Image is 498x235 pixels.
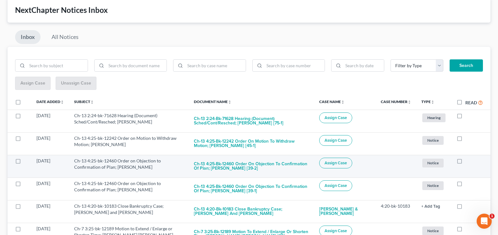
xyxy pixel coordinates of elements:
span: Notice [422,159,444,167]
a: Document Nameunfold_more [194,99,232,104]
a: + Add Tag [421,203,446,209]
td: 4:20-bk-10183 [376,200,416,223]
span: Notice [422,181,444,190]
button: Ch-13 4:25-bk-12460 Order on Objection to Confirmation of Plan; [PERSON_NAME] [39-1] [194,180,309,197]
span: Notice [422,227,444,235]
span: Assign Case [325,183,347,188]
td: Ch-13 4:20-bk-10183 Close Bankruptcy Case; [PERSON_NAME] and [PERSON_NAME] [69,200,189,223]
button: Search [450,59,483,72]
td: Ch-13 4:25-bk-12460 Order on Objection to Confirmation of Plan; [PERSON_NAME] [69,178,189,200]
button: Ch-13 4:25-bk-12460 Order on Objection to Confirmation of Plan; [PERSON_NAME] [39-2] [194,158,309,175]
button: Assign Case [319,135,352,146]
span: Assign Case [325,228,347,233]
input: Search by case number [264,60,325,72]
button: + Add Tag [421,205,440,209]
iframe: Intercom live chat [477,214,492,229]
i: unfold_more [90,100,94,104]
button: Ch-13 2:24-bk-71628 Hearing (Document) Sched/Cont/Resched; [PERSON_NAME] [75-1] [194,112,309,129]
button: Assign Case [319,112,352,123]
a: Notice [421,180,446,191]
td: Ch-13 4:25-bk-12460 Order on Objection to Confirmation of Plan; [PERSON_NAME] [69,155,189,178]
td: [DATE] [31,155,69,178]
a: Case Numberunfold_more [381,99,411,104]
td: [DATE] [31,200,69,223]
span: Assign Case [325,161,347,166]
td: [DATE] [31,132,69,155]
a: Case Nameunfold_more [319,99,345,104]
td: [DATE] [31,178,69,200]
a: Hearing [421,112,446,123]
span: Hearing [422,113,446,122]
i: unfold_more [408,100,411,104]
a: [PERSON_NAME] & [PERSON_NAME] [319,203,371,220]
i: unfold_more [431,100,435,104]
span: Assign Case [325,115,347,120]
span: 1 [490,214,495,219]
input: Search by case name [185,60,246,72]
a: Date Addedunfold_more [36,99,64,104]
td: Ch-13 2:24-bk-71628 Hearing (Document) Sched/Cont/Resched; [PERSON_NAME] [69,110,189,132]
input: Search by subject [27,60,88,72]
a: Typeunfold_more [421,99,435,104]
a: Subjectunfold_more [74,99,94,104]
a: Inbox [15,30,41,44]
button: Ch-13 4:20-bk-10183 Close Bankruptcy Case; [PERSON_NAME] and [PERSON_NAME] [194,203,309,220]
div: NextChapter Notices Inbox [15,5,483,15]
input: Search by date [343,60,384,72]
a: Notice [421,135,446,145]
a: Notice [421,158,446,168]
label: Read [465,99,477,106]
button: Assign Case [319,180,352,191]
button: Ch-13 4:25-bk-12242 Order on Motion to Withdraw Motion; [PERSON_NAME] [45-1] [194,135,309,152]
span: Assign Case [325,138,347,143]
td: Ch-13 4:25-bk-12242 Order on Motion to Withdraw Motion; [PERSON_NAME] [69,132,189,155]
span: Notice [422,136,444,145]
i: unfold_more [228,100,232,104]
button: Assign Case [319,158,352,168]
input: Search by document name [106,60,167,72]
a: All Notices [46,30,84,44]
td: [DATE] [31,110,69,132]
i: unfold_more [341,100,345,104]
i: unfold_more [60,100,64,104]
